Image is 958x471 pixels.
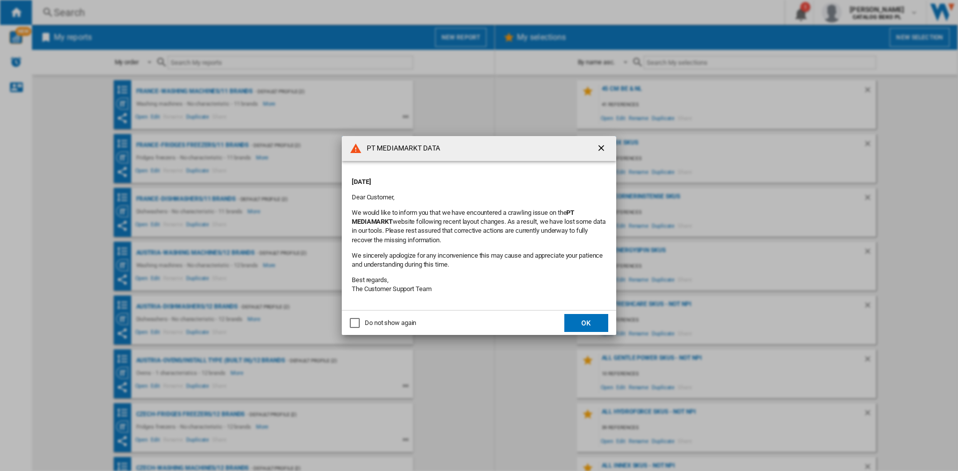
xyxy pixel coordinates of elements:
[352,251,606,269] p: We sincerely apologize for any inconvenience this may cause and appreciate your patience and unde...
[350,318,416,328] md-checkbox: Do not show again
[352,178,371,185] strong: [DATE]
[596,143,608,155] ng-md-icon: getI18NText('BUTTONS.CLOSE_DIALOG')
[592,139,612,158] button: getI18NText('BUTTONS.CLOSE_DIALOG')
[352,208,606,245] p: We would like to inform you that we have encountered a crawling issue on the website following re...
[352,193,606,202] p: Dear Customer,
[365,318,416,327] div: Do not show again
[564,314,608,332] button: OK
[352,276,606,294] p: Best regards, The Customer Support Team
[362,144,440,154] h4: PT MEDIAMARKT DATA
